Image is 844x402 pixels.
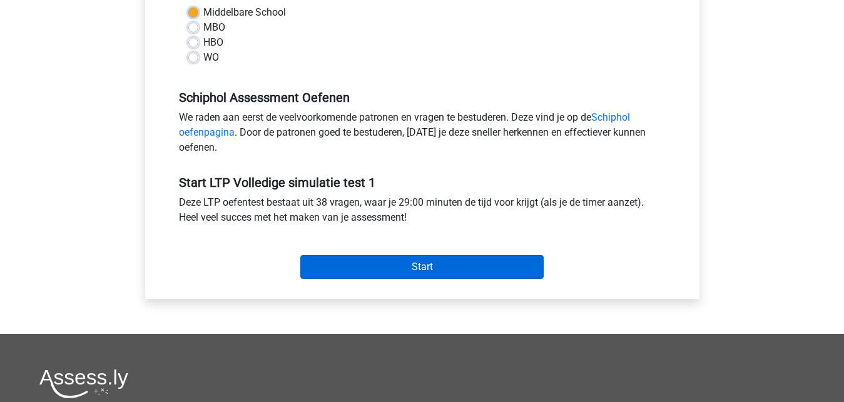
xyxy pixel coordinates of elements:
[170,195,675,230] div: Deze LTP oefentest bestaat uit 38 vragen, waar je 29:00 minuten de tijd voor krijgt (als je de ti...
[203,5,286,20] label: Middelbare School
[203,20,225,35] label: MBO
[203,50,219,65] label: WO
[179,90,666,105] h5: Schiphol Assessment Oefenen
[203,35,223,50] label: HBO
[170,110,675,160] div: We raden aan eerst de veelvoorkomende patronen en vragen te bestuderen. Deze vind je op de . Door...
[300,255,544,279] input: Start
[39,369,128,398] img: Assessly logo
[179,175,666,190] h5: Start LTP Volledige simulatie test 1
